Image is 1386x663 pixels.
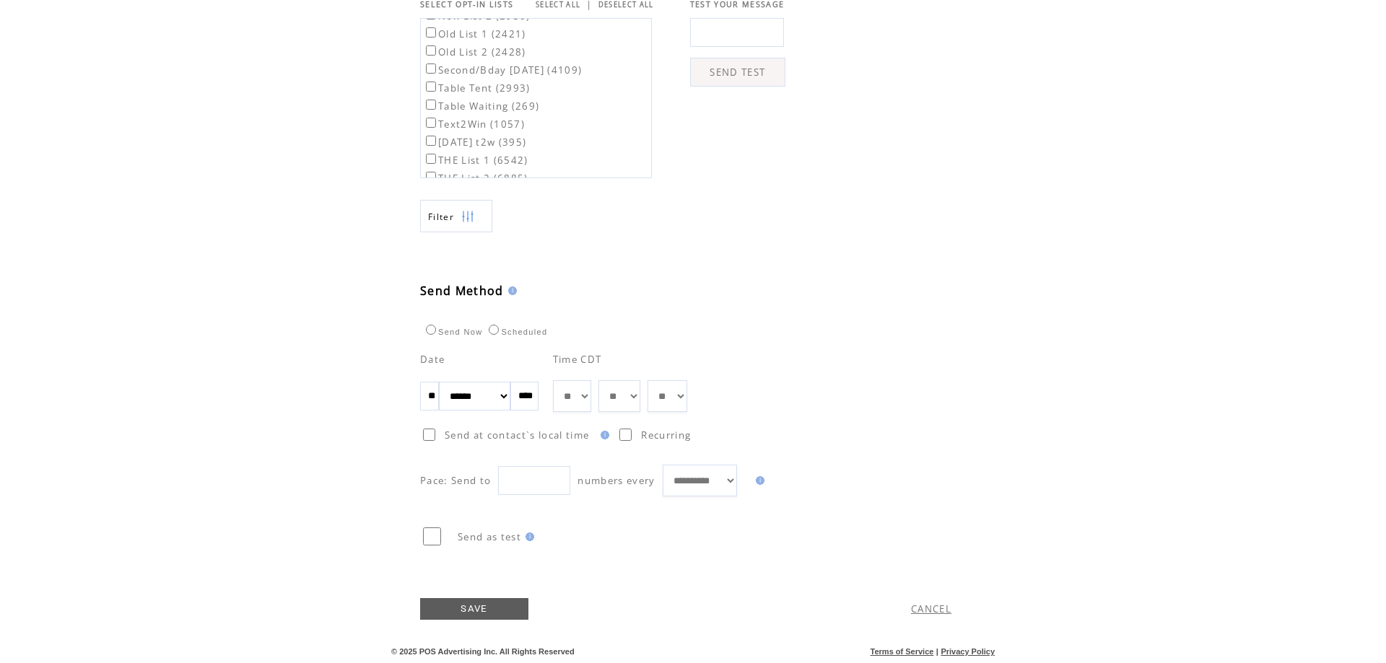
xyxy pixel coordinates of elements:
[426,325,436,335] input: Send Now
[936,647,938,656] span: |
[461,201,474,233] img: filters.png
[577,474,655,487] span: numbers every
[553,353,602,366] span: Time CDT
[423,63,582,76] label: Second/Bday [DATE] (4109)
[911,602,951,615] a: CANCEL
[445,429,589,442] span: Send at contact`s local time
[391,647,575,656] span: © 2025 POS Advertising Inc. All Rights Reserved
[426,136,436,146] input: [DATE] t2w (395)
[423,82,531,95] label: Table Tent (2993)
[423,100,539,113] label: Table Waiting (269)
[423,136,526,149] label: [DATE] t2w (395)
[423,172,528,185] label: THE List 2 (6885)
[426,63,436,74] input: Second/Bday [DATE] (4109)
[426,82,436,92] input: Table Tent (2993)
[941,647,995,656] a: Privacy Policy
[420,200,492,232] a: Filter
[489,325,499,335] input: Scheduled
[420,598,528,620] a: SAVE
[420,283,504,299] span: Send Method
[426,118,436,128] input: Text2Win (1057)
[426,27,436,38] input: Old List 1 (2421)
[423,45,526,58] label: Old List 2 (2428)
[504,286,517,295] img: help.gif
[423,154,528,167] label: THE List 1 (6542)
[420,474,491,487] span: Pace: Send to
[596,431,609,439] img: help.gif
[426,154,436,164] input: THE List 1 (6542)
[426,100,436,110] input: Table Waiting (269)
[485,328,547,336] label: Scheduled
[751,476,764,485] img: help.gif
[426,45,436,56] input: Old List 2 (2428)
[871,647,934,656] a: Terms of Service
[521,532,534,541] img: help.gif
[422,328,482,336] label: Send Now
[426,172,436,182] input: THE List 2 (6885)
[458,530,521,543] span: Send as test
[423,118,525,131] label: Text2Win (1057)
[641,429,691,442] span: Recurring
[423,27,526,40] label: Old List 1 (2421)
[690,58,785,87] a: SEND TEST
[420,353,445,366] span: Date
[428,211,454,223] span: Show filters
